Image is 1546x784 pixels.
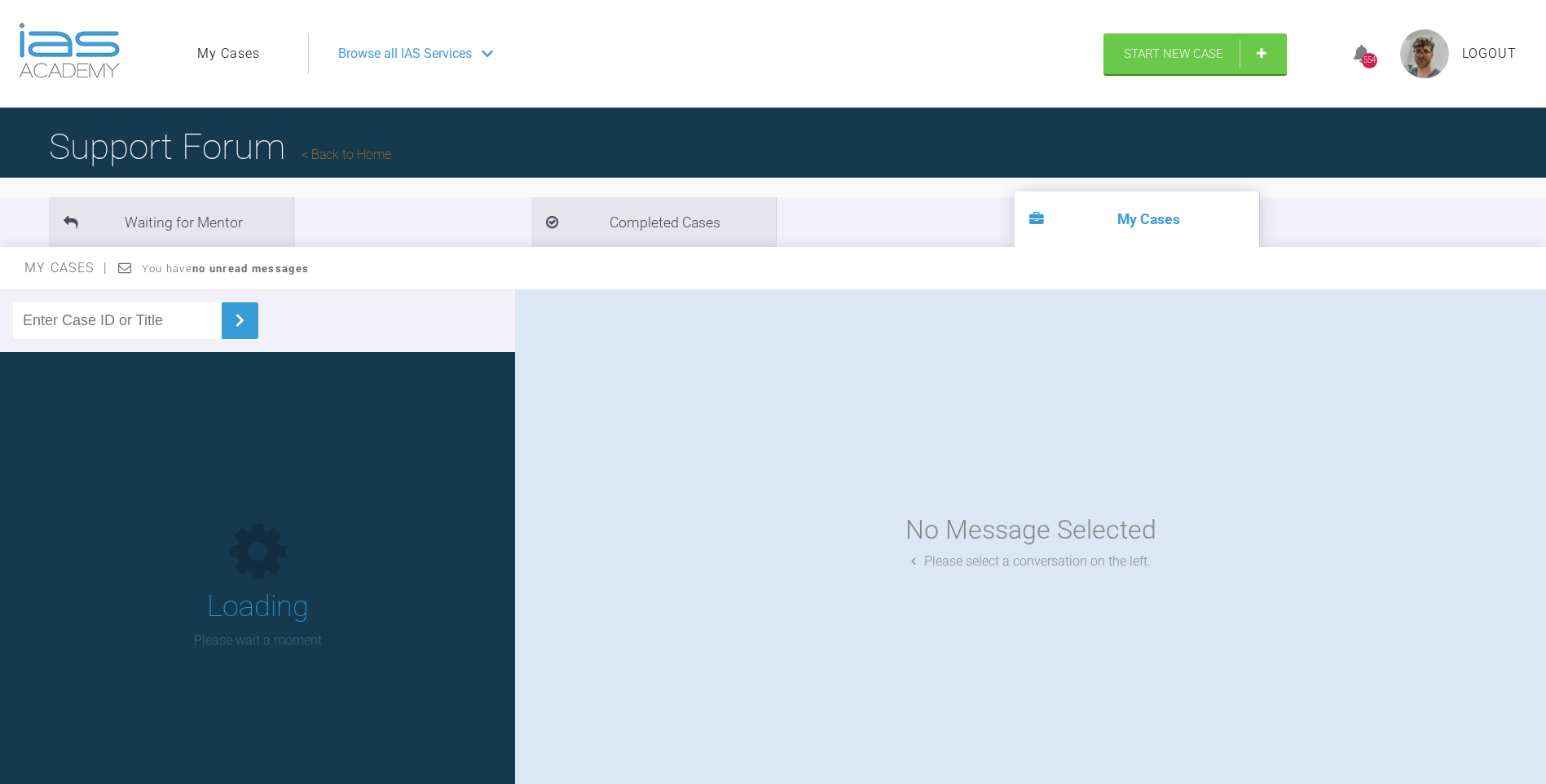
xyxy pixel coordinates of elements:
li: Completed Cases [531,197,776,247]
input: Enter Case ID or Title [13,302,222,339]
div: 554 [1362,53,1377,68]
li: Waiting for Mentor [49,197,293,247]
li: My Cases [1015,192,1259,247]
a: Back to Home [302,147,391,162]
span: You have [142,262,309,275]
a: My Cases [197,43,260,64]
h1: Loading [207,584,309,631]
img: profile.png [1400,29,1449,78]
img: chevronRight.28bd32b0.svg [227,307,253,333]
img: logo-light.3e3ef733.png [19,23,120,78]
span: Browse all IAS Services [338,43,472,64]
a: Logout [1462,43,1517,64]
p: Please wait a moment [194,630,322,651]
div: Please select a conversation on the left. [911,551,1151,572]
div: No Message Selected [905,509,1156,551]
a: Start New Case [1103,33,1287,74]
h1: Support Forum [49,118,391,175]
span: Start New Case [1124,46,1223,61]
strong: no unread messages [192,262,309,275]
span: My Cases [24,260,108,275]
